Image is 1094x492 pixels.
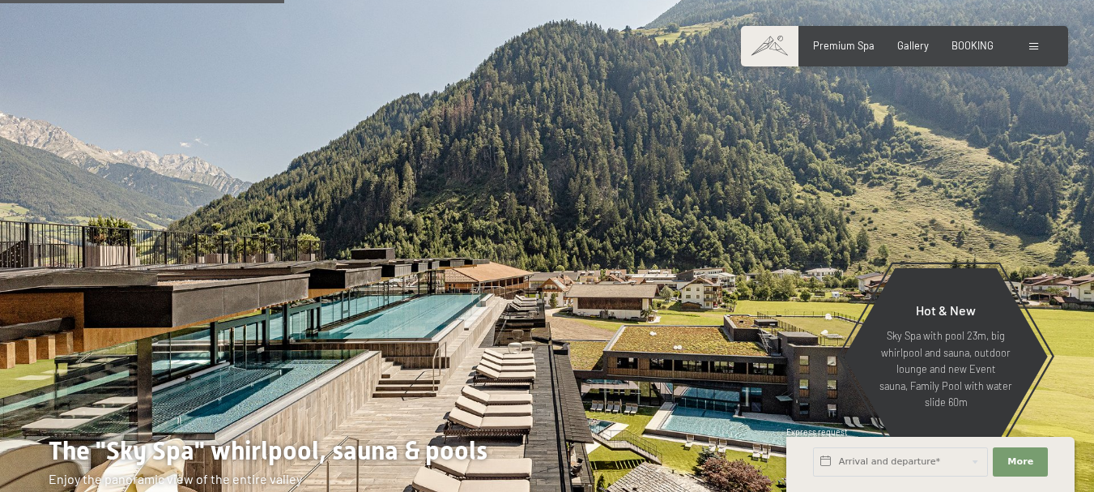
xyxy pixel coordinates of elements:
[813,39,875,52] a: Premium Spa
[390,285,573,301] span: Consent to marketing activities*
[786,427,848,437] span: Express request
[1007,456,1033,468] span: More
[785,460,788,471] span: 1
[993,447,1048,477] button: More
[875,327,1016,410] p: Sky Spa with pool 23m, big whirlpool and sauna, outdoor lounge and new Event sauna, Family Pool w...
[843,267,1049,446] a: Hot & New Sky Spa with pool 23m, big whirlpool and sauna, outdoor lounge and new Event sauna, Fam...
[916,302,976,318] span: Hot & New
[897,39,929,52] a: Gallery
[951,39,994,52] a: BOOKING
